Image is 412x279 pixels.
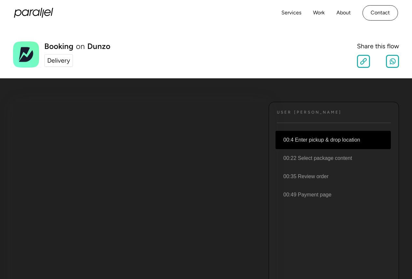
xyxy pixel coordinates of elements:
[362,5,398,21] a: Contact
[276,149,391,167] li: 00:22 Select package content
[47,56,70,65] div: Delivery
[44,42,73,50] h1: Booking
[277,110,342,115] h4: User [PERSON_NAME]
[276,131,391,149] li: 00:4 Enter pickup & drop location
[44,54,73,67] a: Delivery
[357,41,399,51] div: Share this flow
[14,8,53,18] a: home
[87,42,110,50] a: Dunzo
[281,8,301,18] a: Services
[76,42,85,50] div: on
[276,186,391,204] li: 00:49 Payment page
[313,8,325,18] a: Work
[276,167,391,186] li: 00:35 Review order
[336,8,351,18] a: About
